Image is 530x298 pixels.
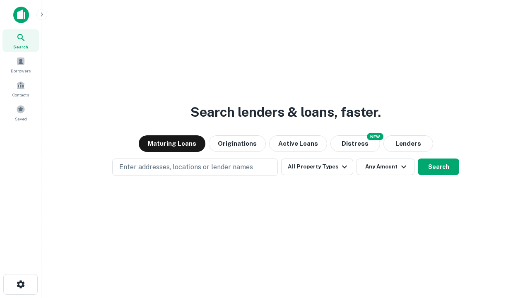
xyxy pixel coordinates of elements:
[15,115,27,122] span: Saved
[112,159,278,176] button: Enter addresses, locations or lender names
[13,7,29,23] img: capitalize-icon.png
[2,77,39,100] a: Contacts
[190,102,381,122] h3: Search lenders & loans, faster.
[330,135,380,152] button: Search distressed loans with lien and other non-mortgage details.
[489,232,530,272] iframe: Chat Widget
[11,67,31,74] span: Borrowers
[269,135,327,152] button: Active Loans
[209,135,266,152] button: Originations
[13,43,28,50] span: Search
[383,135,433,152] button: Lenders
[2,101,39,124] a: Saved
[2,29,39,52] a: Search
[12,91,29,98] span: Contacts
[139,135,205,152] button: Maturing Loans
[281,159,353,175] button: All Property Types
[357,159,414,175] button: Any Amount
[367,133,383,140] div: NEW
[418,159,459,175] button: Search
[119,162,253,172] p: Enter addresses, locations or lender names
[2,53,39,76] a: Borrowers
